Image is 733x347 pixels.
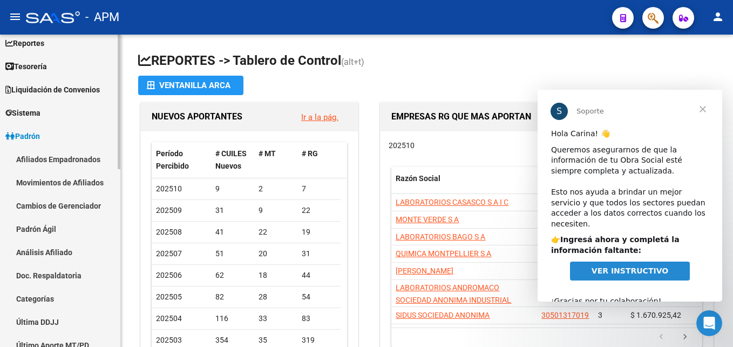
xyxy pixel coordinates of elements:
[215,248,250,260] div: 51
[156,271,182,279] span: 202506
[396,283,511,317] span: LABORATORIOS ANDROMACO SOCIEDAD ANONIMA INDUSTRIAL COMERCIAL INMOBILIARIA
[5,37,44,49] span: Reportes
[302,334,336,346] div: 319
[259,248,293,260] div: 20
[211,142,254,178] datatable-header-cell: # CUILES Nuevos
[293,107,347,127] button: Ir a la pág.
[259,204,293,217] div: 9
[341,57,364,67] span: (alt+t)
[302,183,336,195] div: 7
[215,226,250,238] div: 41
[598,311,602,319] span: 3
[5,130,40,142] span: Padrón
[5,61,47,72] span: Tesorería
[696,310,722,336] iframe: Intercom live chat
[302,248,336,260] div: 31
[391,111,531,122] span: EMPRESAS RG QUE MAS APORTAN
[396,311,490,319] span: SIDUS SOCIEDAD ANONIMA
[391,167,537,203] datatable-header-cell: Razón Social
[302,204,336,217] div: 22
[396,232,485,241] span: LABORATORIOS BAGO S A
[259,149,276,158] span: # MT
[215,183,250,195] div: 9
[215,269,250,282] div: 62
[541,311,589,319] span: 30501317019
[297,142,341,178] datatable-header-cell: # RG
[396,266,453,275] span: [PERSON_NAME]
[389,141,415,150] span: 202510
[302,226,336,238] div: 19
[156,228,182,236] span: 202508
[259,269,293,282] div: 18
[152,142,211,178] datatable-header-cell: Período Percibido
[215,204,250,217] div: 31
[9,10,22,23] mat-icon: menu
[259,334,293,346] div: 35
[215,312,250,325] div: 116
[5,84,100,96] span: Liquidación de Convenios
[215,149,247,170] span: # CUILES Nuevos
[13,196,171,228] div: ¡Gracias por tu colaboración! ​
[215,334,250,346] div: 354
[215,291,250,303] div: 82
[259,183,293,195] div: 2
[85,5,119,29] span: - APM
[138,52,716,71] h1: REPORTES -> Tablero de Control
[156,184,182,193] span: 202510
[396,215,459,224] span: MONTE VERDE S A
[156,249,182,258] span: 202507
[156,292,182,301] span: 202505
[396,249,491,258] span: QUIMICA MONTPELLIER S A
[156,336,182,344] span: 202503
[254,142,297,178] datatable-header-cell: # MT
[396,198,508,206] span: LABORATORIOS CASASCO S A I C
[259,226,293,238] div: 22
[630,311,681,319] span: $ 1.670.925,42
[156,149,189,170] span: Período Percibido
[302,312,336,325] div: 83
[147,76,235,95] div: Ventanilla ARCA
[259,291,293,303] div: 28
[396,174,440,183] span: Razón Social
[675,331,695,343] a: go to next page
[302,269,336,282] div: 44
[5,107,40,119] span: Sistema
[152,111,242,122] span: NUEVOS APORTANTES
[711,10,724,23] mat-icon: person
[156,206,182,215] span: 202509
[259,312,293,325] div: 33
[302,149,318,158] span: # RG
[138,76,243,95] button: Ventanilla ARCA
[156,314,182,323] span: 202504
[302,291,336,303] div: 54
[538,90,722,302] iframe: Intercom live chat mensaje
[301,112,338,122] a: Ir a la pág.
[651,331,671,343] a: go to previous page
